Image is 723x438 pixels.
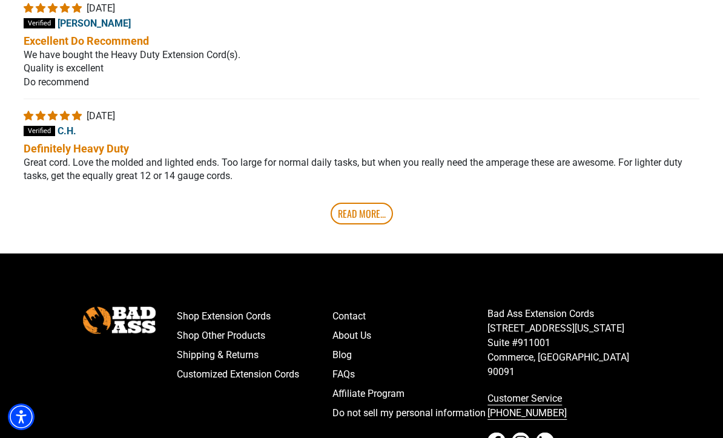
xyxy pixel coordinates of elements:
a: call 833-674-1699 [487,389,643,423]
a: FAQs [332,365,488,384]
a: Shop Other Products [177,326,332,345]
a: Do not sell my personal information [332,404,488,423]
a: Customized Extension Cords [177,365,332,384]
a: Shop Extension Cords [177,307,332,326]
img: Bad Ass Extension Cords [83,307,156,334]
span: [DATE] [87,110,115,122]
a: Read More... [331,203,393,224]
span: [DATE] [87,2,115,14]
a: Blog [332,345,488,365]
div: Accessibility Menu [8,404,35,430]
a: About Us [332,326,488,345]
span: 5 star review [24,110,84,122]
span: [PERSON_NAME] [58,17,131,28]
span: C.H. [58,125,76,136]
span: 5 star review [24,2,84,14]
p: We have bought the Heavy Duty Extension Cord(s). Quality is excellent Do recommend [24,48,699,89]
a: Affiliate Program [332,384,488,404]
p: Great cord. Love the molded and lighted ends. Too large for normal daily tasks, but when you real... [24,156,699,183]
b: Definitely Heavy Duty [24,141,699,156]
a: Contact [332,307,488,326]
b: Excellent Do Recommend [24,33,699,48]
a: Shipping & Returns [177,345,332,365]
p: Bad Ass Extension Cords [STREET_ADDRESS][US_STATE] Suite #911001 Commerce, [GEOGRAPHIC_DATA] 90091 [487,307,643,379]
